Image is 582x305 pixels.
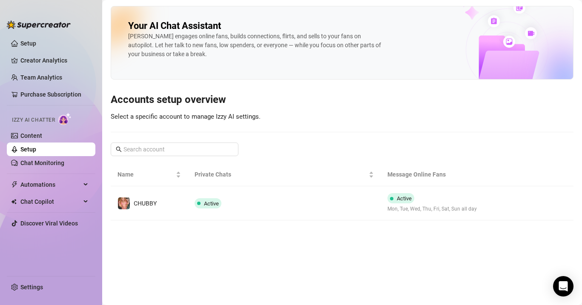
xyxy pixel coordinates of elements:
[118,170,174,179] span: Name
[397,195,412,202] span: Active
[11,199,17,205] img: Chat Copilot
[20,160,64,166] a: Chat Monitoring
[381,163,509,186] th: Message Online Fans
[387,205,477,213] span: Mon, Tue, Wed, Thu, Fri, Sat, Sun all day
[134,200,157,207] span: CHUBBY
[195,170,367,179] span: Private Chats
[58,113,72,125] img: AI Chatter
[7,20,71,29] img: logo-BBDzfeDw.svg
[11,181,18,188] span: thunderbolt
[204,200,219,207] span: Active
[128,20,221,32] h2: Your AI Chat Assistant
[20,146,36,153] a: Setup
[118,197,130,209] img: CHUBBY
[20,132,42,139] a: Content
[128,32,384,59] div: [PERSON_NAME] engages online fans, builds connections, flirts, and sells to your fans on autopilo...
[20,54,89,67] a: Creator Analytics
[116,146,122,152] span: search
[12,116,55,124] span: Izzy AI Chatter
[20,220,78,227] a: Discover Viral Videos
[20,284,43,291] a: Settings
[20,74,62,81] a: Team Analytics
[553,276,573,296] div: Open Intercom Messenger
[111,163,188,186] th: Name
[20,40,36,47] a: Setup
[188,163,381,186] th: Private Chats
[20,178,81,191] span: Automations
[20,195,81,208] span: Chat Copilot
[111,113,261,120] span: Select a specific account to manage Izzy AI settings.
[20,91,81,98] a: Purchase Subscription
[123,145,226,154] input: Search account
[111,93,573,107] h3: Accounts setup overview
